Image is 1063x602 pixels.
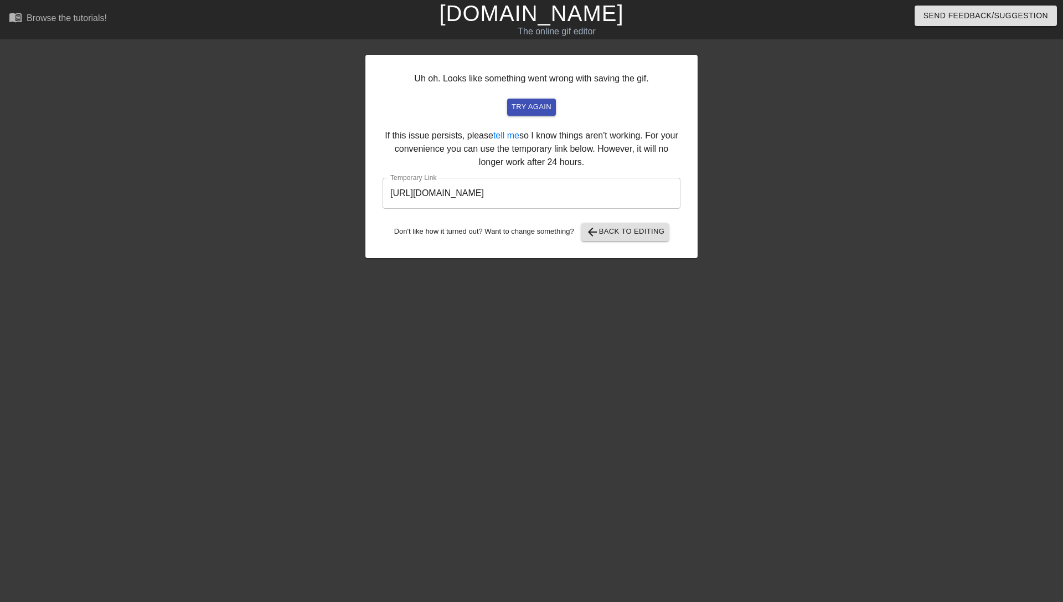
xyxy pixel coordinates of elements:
[507,99,556,116] button: try again
[9,11,22,24] span: menu_book
[493,131,519,140] a: tell me
[923,9,1048,23] span: Send Feedback/Suggestion
[581,223,669,241] button: Back to Editing
[915,6,1057,26] button: Send Feedback/Suggestion
[9,11,107,28] a: Browse the tutorials!
[365,55,698,258] div: Uh oh. Looks like something went wrong with saving the gif. If this issue persists, please so I k...
[586,225,599,239] span: arrow_back
[586,225,665,239] span: Back to Editing
[383,178,680,209] input: bare
[439,1,623,25] a: [DOMAIN_NAME]
[512,101,551,114] span: try again
[27,13,107,23] div: Browse the tutorials!
[383,223,680,241] div: Don't like how it turned out? Want to change something?
[360,25,754,38] div: The online gif editor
